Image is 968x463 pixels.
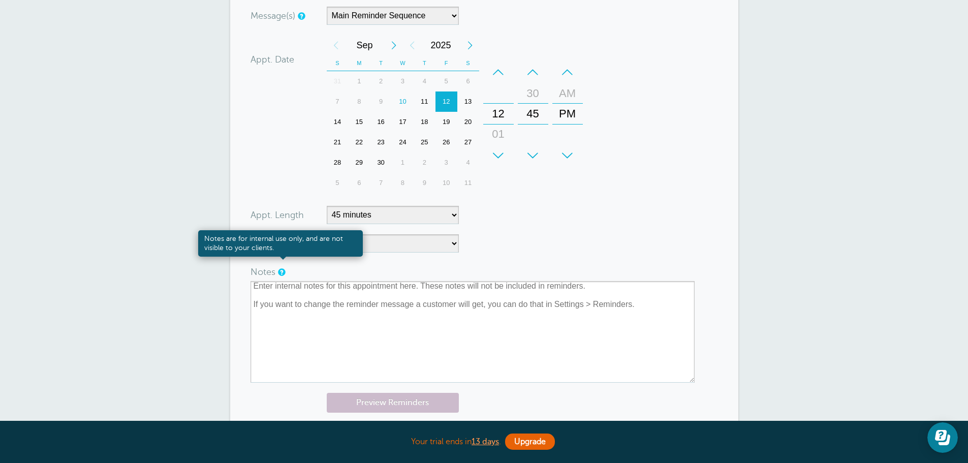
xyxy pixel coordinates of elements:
[457,55,479,71] th: S
[472,437,499,446] a: 13 days
[348,152,370,173] div: Monday, September 29
[414,112,435,132] div: Thursday, September 18
[392,55,414,71] th: W
[370,55,392,71] th: T
[348,71,370,91] div: 1
[348,91,370,112] div: Monday, September 8
[414,91,435,112] div: 11
[392,152,414,173] div: 1
[457,173,479,193] div: Saturday, October 11
[327,112,349,132] div: Sunday, September 14
[392,112,414,132] div: Wednesday, September 17
[251,267,275,276] label: Notes
[348,112,370,132] div: Monday, September 15
[457,91,479,112] div: Saturday, September 13
[370,173,392,193] div: Tuesday, October 7
[505,434,555,450] a: Upgrade
[370,112,392,132] div: Tuesday, September 16
[392,91,414,112] div: Today, Wednesday, September 10
[345,35,385,55] span: September
[457,173,479,193] div: 11
[457,112,479,132] div: 20
[392,173,414,193] div: Wednesday, October 8
[435,132,457,152] div: Friday, September 26
[435,71,457,91] div: Friday, September 5
[327,173,349,193] div: 5
[348,112,370,132] div: 15
[435,55,457,71] th: F
[251,210,304,220] label: Appt. Length
[370,91,392,112] div: Tuesday, September 9
[435,91,457,112] div: Friday, September 12
[370,173,392,193] div: 7
[348,152,370,173] div: 29
[327,132,349,152] div: 21
[370,152,392,173] div: 30
[435,91,457,112] div: 12
[348,132,370,152] div: Monday, September 22
[327,91,349,112] div: Sunday, September 7
[348,91,370,112] div: 8
[370,132,392,152] div: 23
[521,104,545,124] div: 45
[327,152,349,173] div: Sunday, September 28
[327,152,349,173] div: 28
[414,112,435,132] div: 18
[435,173,457,193] div: Friday, October 10
[348,173,370,193] div: Monday, October 6
[435,132,457,152] div: 26
[486,144,511,165] div: 02
[370,71,392,91] div: 2
[414,173,435,193] div: Thursday, October 9
[327,71,349,91] div: 31
[414,55,435,71] th: T
[327,132,349,152] div: Sunday, September 21
[327,393,459,413] a: Preview Reminders
[414,71,435,91] div: Thursday, September 4
[327,112,349,132] div: 14
[435,71,457,91] div: 5
[435,112,457,132] div: 19
[414,91,435,112] div: Thursday, September 11
[348,132,370,152] div: 22
[521,83,545,104] div: 30
[555,104,580,124] div: PM
[457,112,479,132] div: Saturday, September 20
[518,62,548,166] div: Minutes
[327,173,349,193] div: Sunday, October 5
[392,173,414,193] div: 8
[414,152,435,173] div: 2
[483,62,514,166] div: Hours
[392,71,414,91] div: 3
[370,132,392,152] div: Tuesday, September 23
[370,152,392,173] div: Tuesday, September 30
[251,11,295,20] label: Message(s)
[327,35,345,55] div: Previous Month
[486,124,511,144] div: 01
[327,91,349,112] div: 7
[461,35,479,55] div: Next Year
[392,71,414,91] div: Wednesday, September 3
[414,132,435,152] div: Thursday, September 25
[392,132,414,152] div: 24
[385,35,403,55] div: Next Month
[392,91,414,112] div: 10
[435,112,457,132] div: Friday, September 19
[370,91,392,112] div: 9
[927,422,958,453] iframe: Resource center
[348,173,370,193] div: 6
[555,83,580,104] div: AM
[435,173,457,193] div: 10
[327,55,349,71] th: S
[486,104,511,124] div: 12
[457,152,479,173] div: 4
[403,35,421,55] div: Previous Year
[457,132,479,152] div: 27
[251,55,294,64] label: Appt. Date
[230,431,738,453] div: Your trial ends in .
[457,91,479,112] div: 13
[414,132,435,152] div: 25
[421,35,461,55] span: 2025
[457,152,479,173] div: Saturday, October 4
